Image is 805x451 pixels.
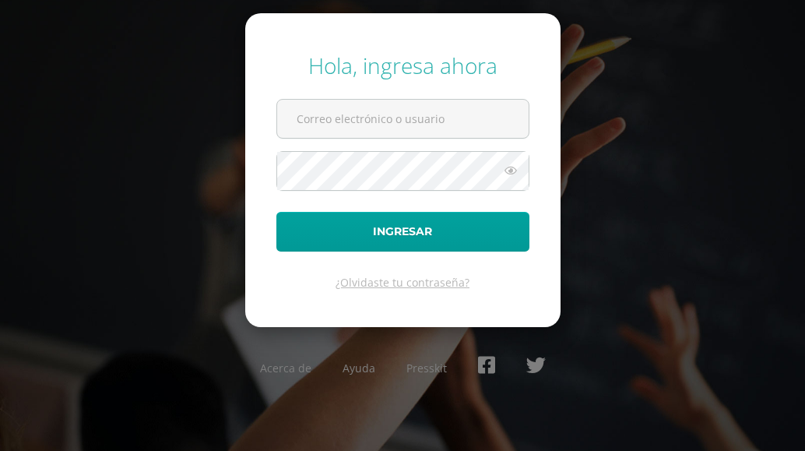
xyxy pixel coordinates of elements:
[343,361,375,375] a: Ayuda
[276,51,529,80] div: Hola, ingresa ahora
[277,100,529,138] input: Correo electrónico o usuario
[276,212,529,252] button: Ingresar
[260,361,311,375] a: Acerca de
[406,361,447,375] a: Presskit
[336,275,469,290] a: ¿Olvidaste tu contraseña?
